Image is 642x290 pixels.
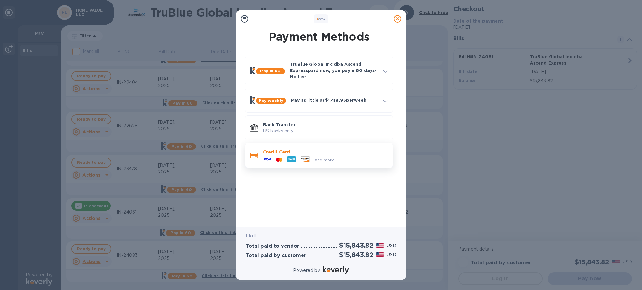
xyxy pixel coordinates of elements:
b: Pay in 60 [260,69,281,73]
b: 1 bill [246,233,256,238]
h2: $15,843.82 [339,251,373,259]
img: Logo [323,266,349,274]
h2: $15,843.82 [339,241,373,249]
h1: Payment Methods [244,30,394,43]
b: Pay weekly [259,98,283,103]
p: USD [387,251,396,258]
img: USD [376,252,384,257]
p: Pay as little as $1,418.95 per week [291,97,378,103]
h3: Total paid by customer [246,253,306,259]
p: TruBlue Global Inc dba Ascend Express paid now, you pay in 60 days - No fee. [290,61,378,80]
p: Credit Card [263,149,388,155]
b: of 3 [316,17,326,21]
span: 1 [316,17,318,21]
p: Powered by [293,267,320,274]
h3: Total paid to vendor [246,243,299,249]
p: US banks only. [263,128,388,134]
img: USD [376,243,384,248]
span: and more... [315,158,338,162]
p: Bank Transfer [263,122,388,128]
p: USD [387,242,396,249]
